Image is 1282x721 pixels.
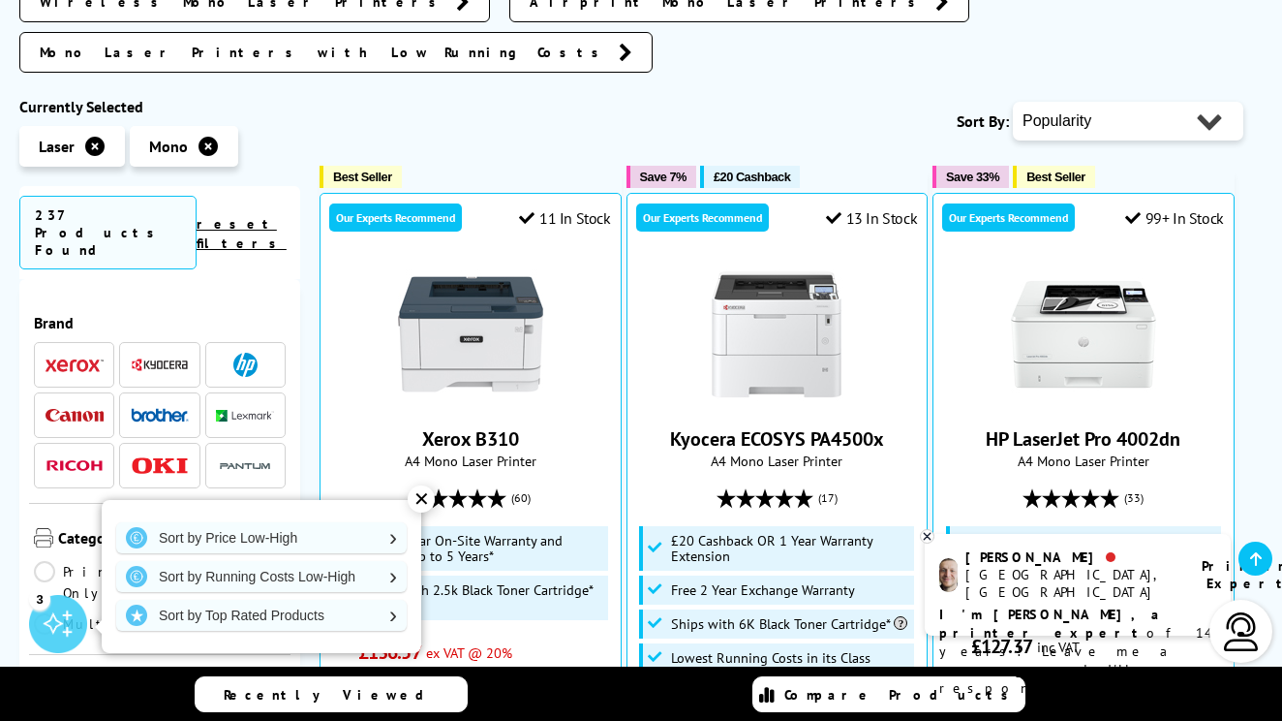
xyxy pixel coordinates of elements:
[39,137,75,156] span: Laser
[965,566,1177,601] div: [GEOGRAPHIC_DATA], [GEOGRAPHIC_DATA]
[398,392,543,411] a: Xerox B310
[197,215,287,252] a: reset filters
[939,558,958,592] img: ashley-livechat.png
[1222,612,1261,651] img: user-headset-light.svg
[330,452,611,470] span: A4 Mono Laser Printer
[46,353,104,377] a: Xerox
[1011,392,1156,411] a: HP LaserJet Pro 4002dn
[320,166,402,188] button: Best Seller
[1124,480,1144,517] span: (33)
[826,208,917,228] div: 13 In Stock
[46,409,104,422] img: Canon
[19,97,300,116] div: Currently Selected
[365,533,603,564] span: Free 3 Year On-Site Warranty and Extend up to 5 Years*
[329,204,462,232] div: Our Experts Recommend
[671,533,909,564] span: £20 Cashback OR 1 Year Warranty Extension
[670,426,884,452] a: Kyocera ECOSYS PA4500x
[131,454,189,478] a: OKI
[46,454,104,478] a: Ricoh
[1125,208,1224,228] div: 99+ In Stock
[216,403,274,427] a: Lexmark
[408,486,435,513] div: ✕
[19,196,197,269] span: 237 Products Found
[671,616,907,632] span: Ships with 6K Black Toner Cartridge*
[46,403,104,427] a: Canon
[224,686,443,704] span: Recently Viewed
[511,480,531,517] span: (60)
[426,643,512,662] span: ex VAT @ 20%
[398,262,543,407] img: Xerox B310
[116,561,407,592] a: Sort by Running Costs Low-High
[957,111,1009,131] span: Sort By:
[358,665,421,690] span: £163.88
[40,43,609,62] span: Mono Laser Printers with Low Running Costs
[131,457,189,474] img: OKI
[422,426,519,452] a: Xerox B310
[943,452,1224,470] span: A4 Mono Laser Printer
[1011,262,1156,407] img: HP LaserJet Pro 4002dn
[986,426,1180,452] a: HP LaserJet Pro 4002dn
[149,137,188,156] span: Mono
[195,676,468,712] a: Recently Viewed
[46,359,104,372] img: Xerox
[131,353,189,377] a: Kyocera
[131,408,189,422] img: Brother
[58,528,286,551] span: Category
[946,170,999,184] span: Save 33%
[626,166,696,188] button: Save 7%
[34,561,160,604] a: Print Only
[704,262,849,407] img: Kyocera ECOSYS PA4500x
[784,686,1019,704] span: Compare Products
[216,454,274,478] a: Pantum
[365,582,603,613] span: Ships with 2.5k Black Toner Cartridge*
[333,170,392,184] span: Best Seller
[942,204,1075,232] div: Our Experts Recommend
[939,606,1216,698] p: of 14 years! Leave me a message and I'll respond ASAP
[34,313,286,332] span: Brand
[939,606,1165,642] b: I'm [PERSON_NAME], a printer expert
[671,650,870,666] span: Lowest Running Costs in its Class
[636,204,769,232] div: Our Experts Recommend
[818,480,838,517] span: (17)
[46,460,104,471] img: Ricoh
[752,676,1025,712] a: Compare Products
[116,600,407,631] a: Sort by Top Rated Products
[700,166,800,188] button: £20 Cashback
[1013,166,1095,188] button: Best Seller
[637,452,918,470] span: A4 Mono Laser Printer
[640,170,687,184] span: Save 7%
[1026,170,1085,184] span: Best Seller
[965,549,1177,566] div: [PERSON_NAME]
[671,582,855,598] span: Free 2 Year Exchange Warranty
[34,528,53,548] img: Category
[29,588,50,610] div: 3
[519,208,610,228] div: 11 In Stock
[19,32,653,73] a: Mono Laser Printers with Low Running Costs
[216,455,274,478] img: Pantum
[131,358,189,372] img: Kyocera
[116,522,407,553] a: Sort by Price Low-High
[704,392,849,411] a: Kyocera ECOSYS PA4500x
[932,166,1009,188] button: Save 33%
[216,353,274,377] a: HP
[216,410,274,422] img: Lexmark
[131,403,189,427] a: Brother
[233,353,258,377] img: HP
[714,170,790,184] span: £20 Cashback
